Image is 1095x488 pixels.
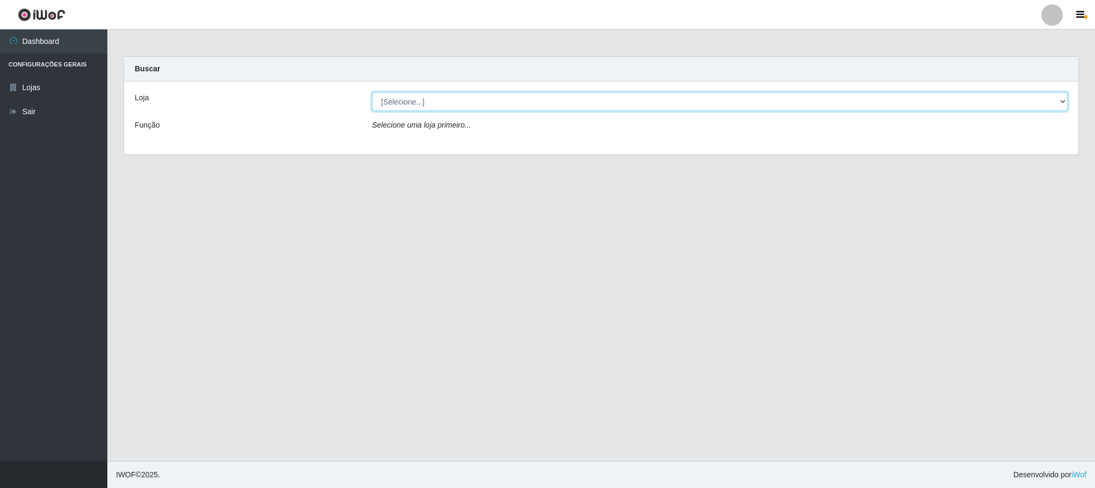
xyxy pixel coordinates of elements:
label: Loja [135,92,149,103]
i: Selecione uma loja primeiro... [372,121,471,129]
span: IWOF [116,470,136,479]
label: Função [135,120,160,131]
a: iWof [1071,470,1086,479]
strong: Buscar [135,64,160,73]
span: © 2025 . [116,469,160,480]
span: Desenvolvido por [1013,469,1086,480]
img: CoreUI Logo [18,8,65,21]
